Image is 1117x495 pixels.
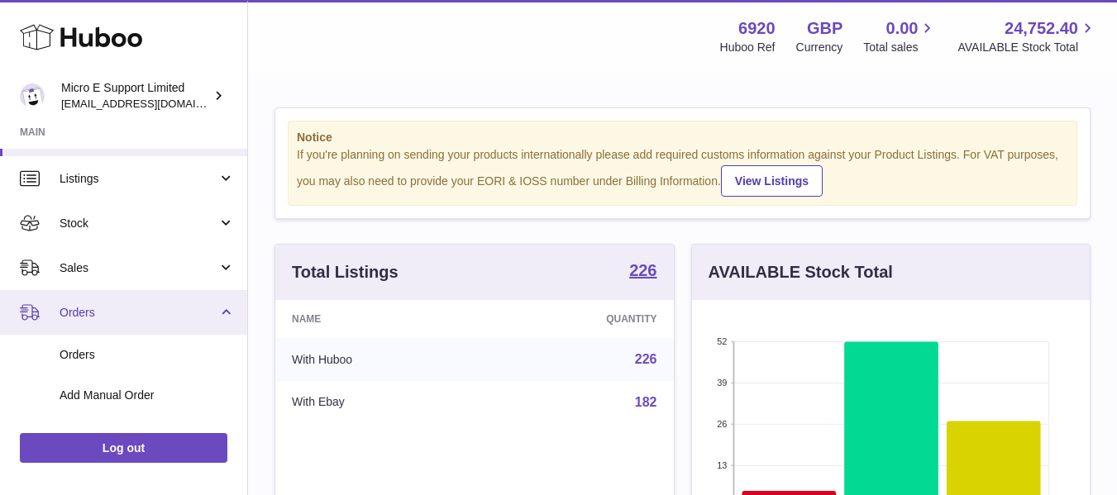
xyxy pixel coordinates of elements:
span: Orders [60,305,217,321]
td: With Ebay [275,381,485,424]
span: Total sales [863,40,937,55]
span: 0.00 [886,17,919,40]
a: 0.00 Total sales [863,17,937,55]
span: AVAILABLE Stock Total [957,40,1097,55]
span: Stock [60,216,217,231]
span: Sales [60,260,217,276]
text: 39 [717,378,727,388]
th: Quantity [485,300,674,338]
a: 226 [635,352,657,366]
a: 24,752.40 AVAILABLE Stock Total [957,17,1097,55]
h3: AVAILABLE Stock Total [709,261,893,283]
text: 52 [717,336,727,346]
h3: Total Listings [292,261,399,283]
span: Add Manual Order [60,388,235,403]
a: 182 [635,395,657,409]
a: View Listings [721,165,823,197]
span: Orders [60,347,235,363]
span: 24,752.40 [1005,17,1078,40]
text: 26 [717,419,727,429]
div: Micro E Support Limited [61,80,210,112]
strong: GBP [807,17,843,40]
text: 13 [717,460,727,470]
a: 226 [629,262,656,282]
a: Log out [20,433,227,463]
div: Currency [796,40,843,55]
th: Name [275,300,485,338]
div: Huboo Ref [720,40,776,55]
div: If you're planning on sending your products internationally please add required customs informati... [297,147,1068,197]
strong: 226 [629,262,656,278]
td: With Huboo [275,338,485,381]
strong: Notice [297,130,1068,145]
strong: 6920 [738,17,776,40]
img: contact@micropcsupport.com [20,83,45,108]
span: Listings [60,171,217,187]
span: [EMAIL_ADDRESS][DOMAIN_NAME] [61,97,243,110]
